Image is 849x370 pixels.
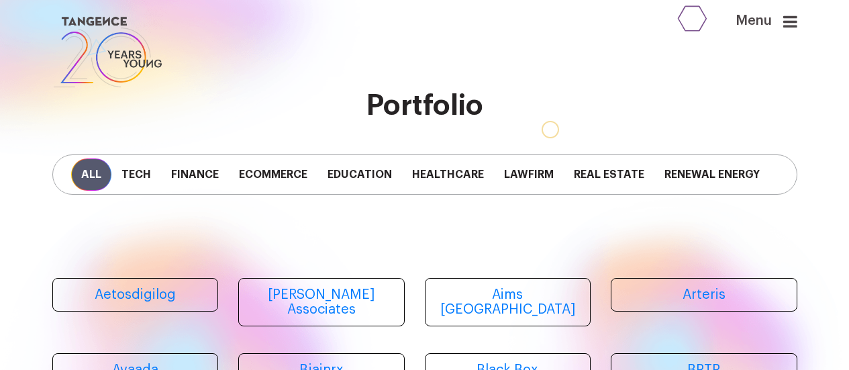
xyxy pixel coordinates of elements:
span: Finance [161,158,229,191]
a: Arteris [611,278,797,312]
a: Aims [GEOGRAPHIC_DATA] [425,278,591,326]
span: Lawfirm [494,158,564,191]
span: All [71,158,111,191]
span: Ecommerce [229,158,317,191]
span: Staffing [770,158,844,191]
a: Aetosdigilog [52,278,219,312]
a: [PERSON_NAME] Associates [238,278,405,326]
span: Education [317,158,402,191]
h2: Portfolio [52,90,797,121]
span: Real Estate [564,158,654,191]
span: Healthcare [402,158,494,191]
img: logo SVG [52,13,164,91]
span: Renewal Energy [654,158,770,191]
span: Tech [111,158,161,191]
